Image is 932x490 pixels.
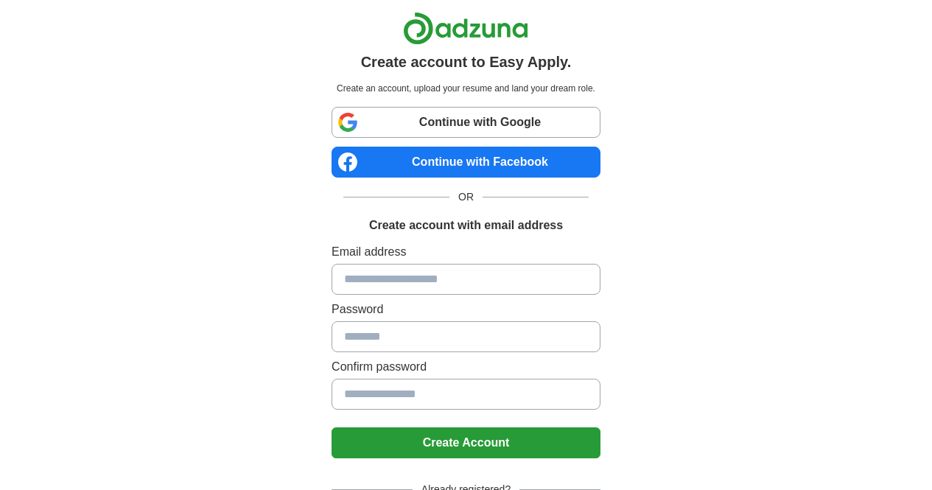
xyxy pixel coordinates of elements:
[332,358,600,376] label: Confirm password
[449,189,483,205] span: OR
[332,301,600,318] label: Password
[332,427,600,458] button: Create Account
[369,217,563,234] h1: Create account with email address
[332,147,600,178] a: Continue with Facebook
[332,107,600,138] a: Continue with Google
[332,243,600,261] label: Email address
[403,12,528,45] img: Adzuna logo
[361,51,572,73] h1: Create account to Easy Apply.
[334,82,598,95] p: Create an account, upload your resume and land your dream role.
